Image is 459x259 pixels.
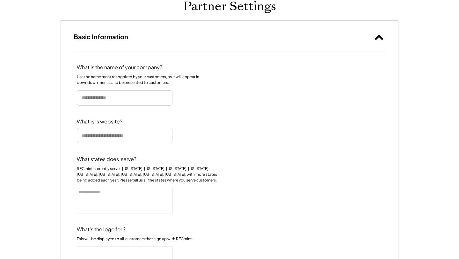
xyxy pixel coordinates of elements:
div: Use the name most recognized by your customers, as it will appear in downdown menus and be presen... [77,74,220,85]
div: This will be displayed to all customers that sign up with RECmint. [77,236,193,242]
div: What is the name of your company? [77,64,162,71]
div: RECmint currently serves [US_STATE], [US_STATE], [US_STATE], [US_STATE], [US_STATE], [US_STATE], ... [77,166,220,183]
div: What's the logo for ? [77,226,141,233]
h3: Basic Information [74,33,128,41]
div: What states does serve? [77,156,141,163]
div: What is 's website? [77,118,141,125]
